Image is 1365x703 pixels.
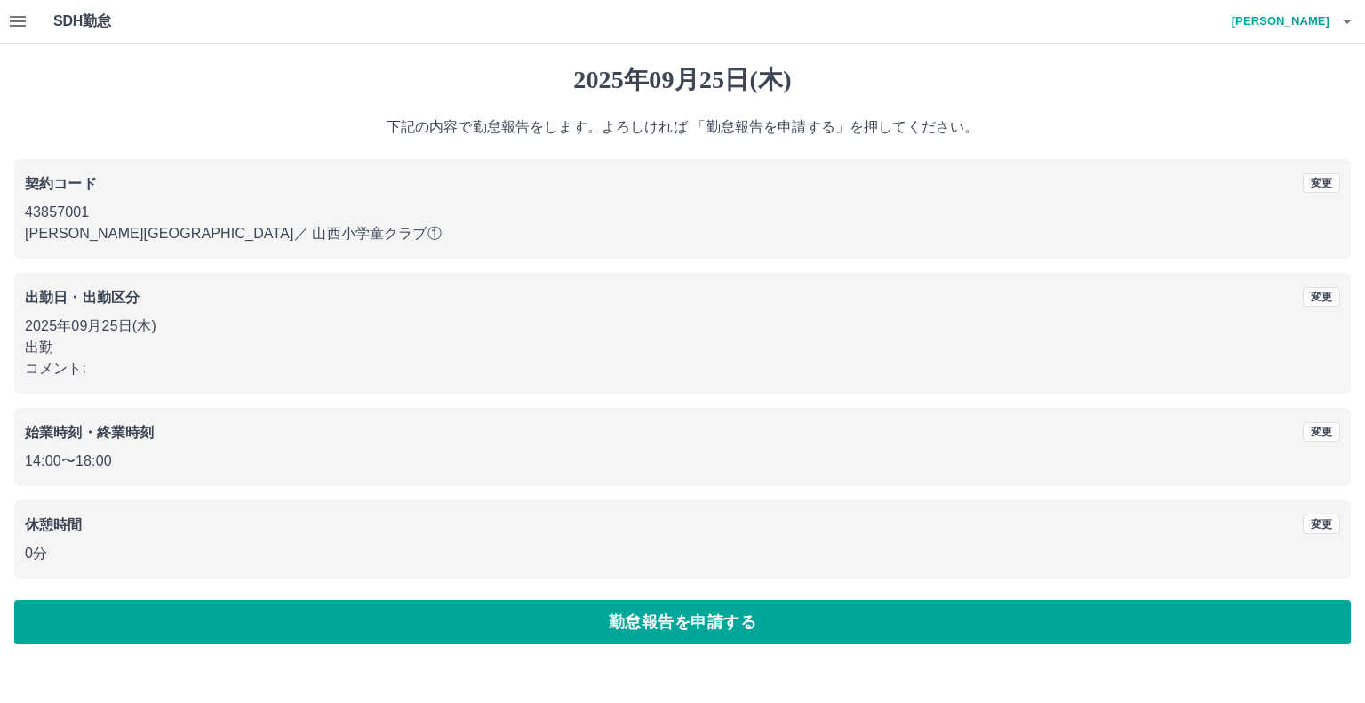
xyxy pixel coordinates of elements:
[25,176,97,191] b: 契約コード
[25,316,1340,337] p: 2025年09月25日(木)
[1303,422,1340,442] button: 変更
[1303,173,1340,193] button: 変更
[25,358,1340,379] p: コメント:
[25,425,154,440] b: 始業時刻・終業時刻
[25,543,1340,564] p: 0分
[1303,515,1340,534] button: 変更
[25,290,140,305] b: 出勤日・出勤区分
[14,65,1351,95] h1: 2025年09月25日(木)
[14,116,1351,138] p: 下記の内容で勤怠報告をします。よろしければ 「勤怠報告を申請する」を押してください。
[25,517,83,532] b: 休憩時間
[25,337,1340,358] p: 出勤
[25,202,1340,223] p: 43857001
[25,223,1340,244] p: [PERSON_NAME][GEOGRAPHIC_DATA] ／ 山西小学童クラブ①
[14,600,1351,644] button: 勤怠報告を申請する
[1303,287,1340,307] button: 変更
[25,451,1340,472] p: 14:00 〜 18:00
